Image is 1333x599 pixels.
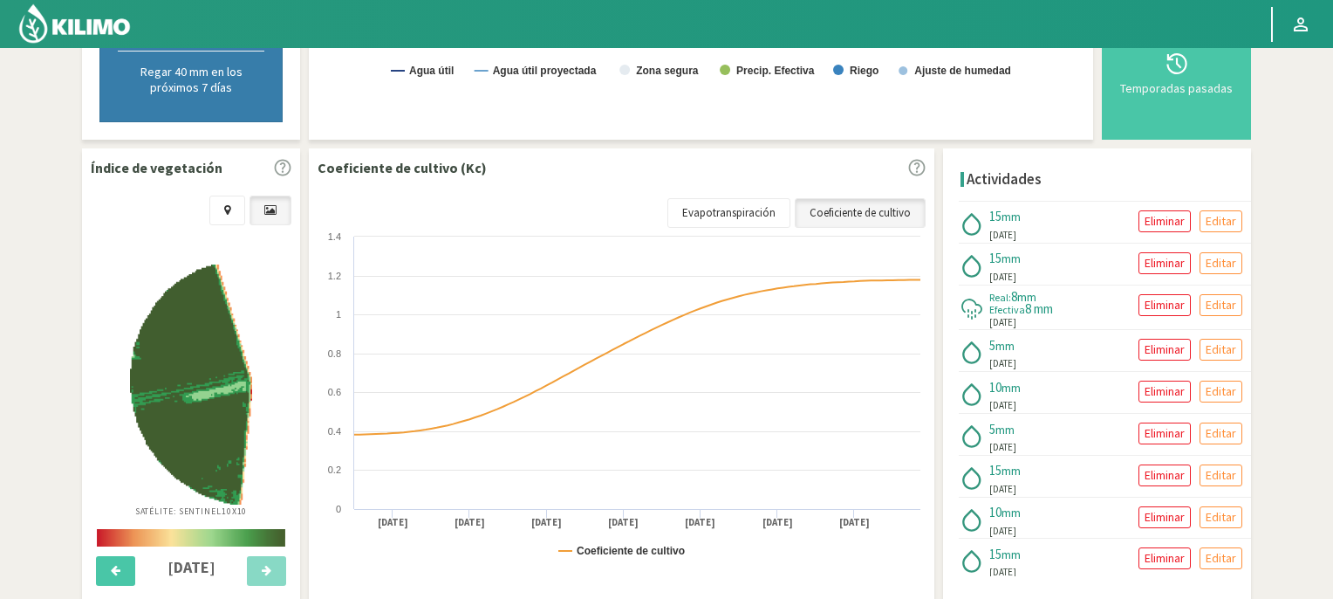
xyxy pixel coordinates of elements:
span: 10X10 [222,506,248,517]
span: [DATE] [989,482,1016,497]
text: Coeficiente de cultivo [577,545,685,557]
button: Editar [1200,506,1242,528]
p: Editar [1206,423,1236,444]
span: [DATE] [989,315,1016,330]
button: Editar [1200,252,1242,274]
span: [DATE] [989,398,1016,413]
span: mm [995,338,1015,354]
p: Regar 40 mm en los próximos 7 días [118,64,264,95]
text: 0.2 [328,465,341,475]
text: Riego [850,65,878,77]
button: Editar [1200,423,1242,444]
span: Real: [989,291,1011,304]
h4: [DATE] [146,559,237,576]
text: 1.2 [328,271,341,281]
img: scale [97,529,285,547]
text: 1 [336,309,341,320]
button: Editar [1200,381,1242,403]
p: Eliminar [1145,423,1185,444]
text: Precip. Efectiva [736,65,815,77]
p: Eliminar [1145,548,1185,568]
p: Coeficiente de cultivo (Kc) [318,157,487,178]
span: 5 [989,337,995,354]
p: Editar [1206,340,1236,360]
text: Agua útil proyectada [493,65,597,77]
button: Eliminar [1138,210,1191,232]
div: Temporadas pasadas [1116,82,1237,94]
h4: Actividades [967,171,1042,188]
span: 8 mm [1025,300,1053,317]
p: Eliminar [1145,465,1185,485]
p: Eliminar [1145,340,1185,360]
span: [DATE] [989,270,1016,285]
button: Eliminar [1138,547,1191,569]
text: 0.6 [328,387,341,397]
p: Eliminar [1145,382,1185,402]
text: [DATE] [378,516,408,529]
text: [DATE] [531,516,562,529]
span: mm [995,422,1015,437]
p: Eliminar [1145,295,1185,315]
text: 0.4 [328,426,341,437]
p: Editar [1206,295,1236,315]
span: mm [1001,505,1021,520]
span: 15 [989,250,1001,266]
span: mm [1001,209,1021,224]
button: Editar [1200,339,1242,361]
p: Editar [1206,465,1236,485]
button: Eliminar [1138,506,1191,528]
button: Temporadas pasadas [1111,13,1242,131]
text: 0 [336,504,341,514]
span: mm [1001,463,1021,479]
text: 0.8 [328,348,341,359]
span: 15 [989,546,1001,562]
button: Eliminar [1138,252,1191,274]
p: Editar [1206,548,1236,568]
img: Kilimo [17,3,132,45]
p: Editar [1206,382,1236,402]
button: Editar [1200,465,1242,486]
button: Eliminar [1138,423,1191,444]
button: Editar [1200,210,1242,232]
text: [DATE] [685,516,715,529]
text: 1.4 [328,231,341,242]
text: Agua útil [409,65,454,77]
span: [DATE] [989,440,1016,455]
p: Satélite: Sentinel [135,505,248,518]
p: Editar [1206,211,1236,231]
p: Editar [1206,507,1236,527]
span: mm [1017,289,1036,305]
span: mm [1001,380,1021,396]
p: Eliminar [1145,211,1185,231]
p: Editar [1206,253,1236,273]
button: Editar [1200,294,1242,316]
text: Zona segura [636,65,699,77]
button: Eliminar [1138,339,1191,361]
text: [DATE] [762,516,793,529]
a: Coeficiente de cultivo [795,198,926,228]
span: [DATE] [989,524,1016,539]
p: Eliminar [1145,253,1185,273]
span: 10 [989,504,1001,520]
span: 8 [1011,288,1017,305]
span: mm [1001,547,1021,562]
span: 10 [989,379,1001,396]
span: 15 [989,208,1001,224]
span: mm [1001,251,1021,266]
p: Índice de vegetación [91,157,222,178]
button: Eliminar [1138,465,1191,486]
a: Evapotranspiración [667,198,790,228]
p: Eliminar [1145,507,1185,527]
text: [DATE] [455,516,485,529]
button: Eliminar [1138,294,1191,316]
img: fc81e2a0-5882-4020-8ae4-db00fa5d647b_-_sentinel_-_2025-10-03.png [130,265,251,505]
text: [DATE] [608,516,639,529]
span: 15 [989,462,1001,479]
span: 5 [989,421,995,437]
text: [DATE] [839,516,870,529]
span: [DATE] [989,228,1016,243]
span: [DATE] [989,356,1016,371]
span: Efectiva [989,303,1025,316]
button: Editar [1200,547,1242,569]
span: [DATE] [989,565,1016,580]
